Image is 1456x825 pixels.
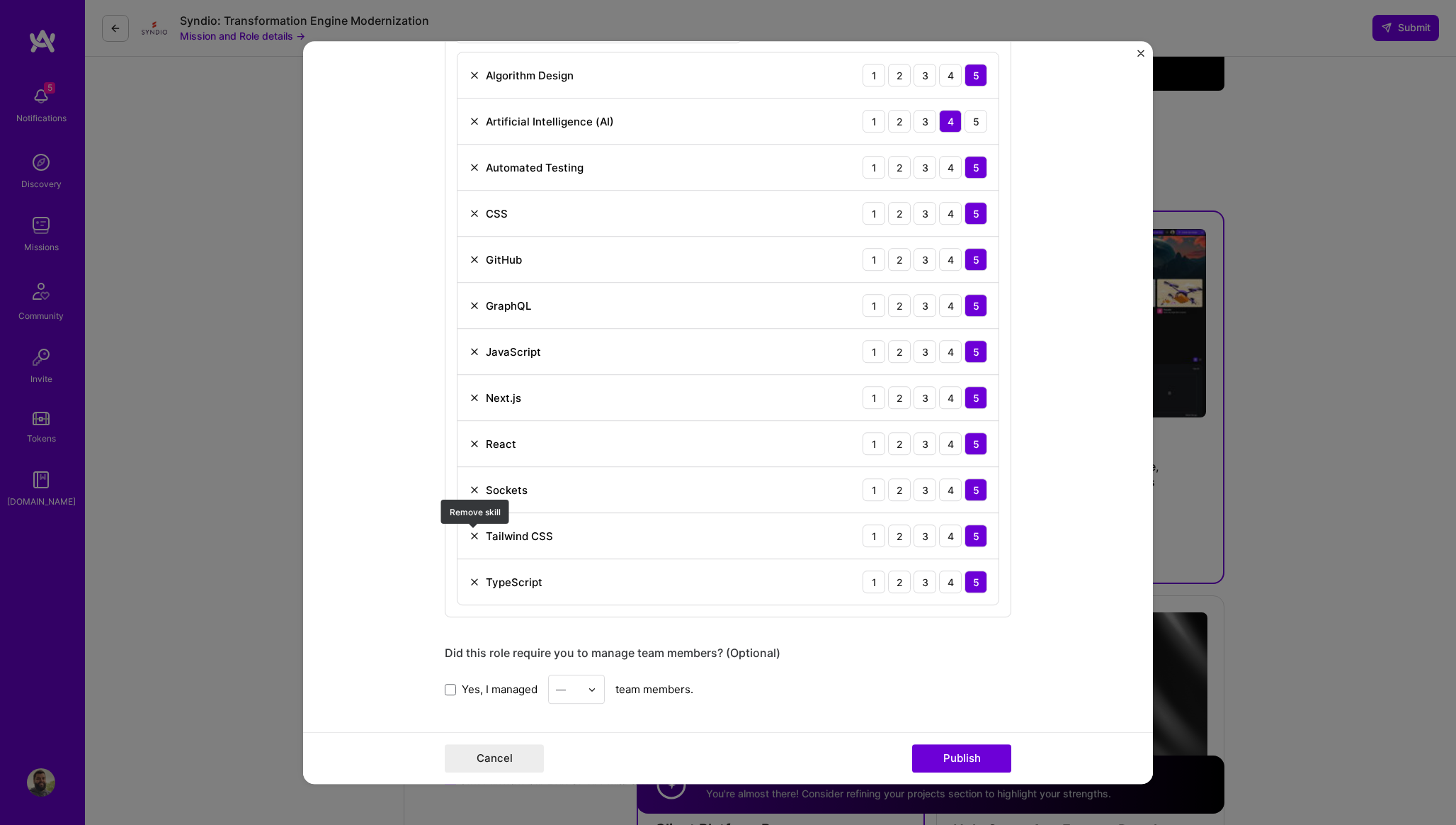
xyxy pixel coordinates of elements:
[914,64,936,86] div: 3
[863,248,885,271] div: 1
[1137,50,1144,64] button: Close
[888,110,911,133] div: 2
[939,248,962,271] div: 4
[939,340,962,363] div: 4
[939,478,962,501] div: 4
[914,202,936,225] div: 3
[888,202,911,225] div: 2
[469,69,480,81] img: Remove
[965,340,987,363] div: 5
[469,530,480,541] img: Remove
[939,571,962,593] div: 4
[469,438,480,449] img: Remove
[914,110,936,133] div: 3
[888,571,911,593] div: 2
[914,248,936,271] div: 3
[863,524,885,547] div: 1
[965,110,987,133] div: 5
[486,344,541,359] div: JavaScript
[888,524,911,547] div: 2
[469,346,480,357] img: Remove
[486,298,531,313] div: GraphQL
[939,294,962,317] div: 4
[939,386,962,409] div: 4
[486,252,522,267] div: GitHub
[965,294,987,317] div: 5
[863,110,885,133] div: 1
[888,248,911,271] div: 2
[469,392,480,403] img: Remove
[939,202,962,225] div: 4
[445,675,1011,704] div: team members.
[863,478,885,501] div: 1
[939,432,962,455] div: 4
[462,682,538,697] span: Yes, I managed
[469,576,480,588] img: Remove
[863,202,885,225] div: 1
[863,156,885,179] div: 1
[965,478,987,501] div: 5
[469,162,480,173] img: Remove
[965,156,987,179] div: 5
[965,64,987,86] div: 5
[965,524,987,547] div: 5
[939,110,962,133] div: 4
[863,64,885,86] div: 1
[965,386,987,409] div: 5
[863,432,885,455] div: 1
[486,160,584,175] div: Automated Testing
[486,437,516,451] div: React
[486,483,528,498] div: Sockets
[939,524,962,547] div: 4
[888,156,911,179] div: 2
[469,208,480,219] img: Remove
[469,484,480,495] img: Remove
[486,575,542,590] div: TypeScript
[965,571,987,593] div: 5
[914,340,936,363] div: 3
[965,248,987,271] div: 5
[939,156,962,179] div: 4
[863,340,885,363] div: 1
[486,391,521,405] div: Next.js
[469,116,480,127] img: Remove
[888,478,911,501] div: 2
[486,206,508,221] div: CSS
[914,571,936,593] div: 3
[486,529,553,544] div: Tailwind CSS
[914,386,936,409] div: 3
[912,744,1011,773] button: Publish
[914,524,936,547] div: 3
[914,478,936,501] div: 3
[469,300,480,311] img: Remove
[445,646,1011,661] div: Did this role require you to manage team members? (Optional)
[888,294,911,317] div: 2
[965,202,987,225] div: 5
[914,156,936,179] div: 3
[914,432,936,455] div: 3
[486,68,574,83] div: Algorithm Design
[965,432,987,455] div: 5
[914,294,936,317] div: 3
[863,294,885,317] div: 1
[863,571,885,593] div: 1
[888,64,911,86] div: 2
[445,744,544,773] button: Cancel
[588,685,596,694] img: drop icon
[863,386,885,409] div: 1
[888,340,911,363] div: 2
[556,682,566,697] div: —
[486,114,614,129] div: Artificial Intelligence (AI)
[939,64,962,86] div: 4
[888,432,911,455] div: 2
[888,386,911,409] div: 2
[469,254,480,265] img: Remove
